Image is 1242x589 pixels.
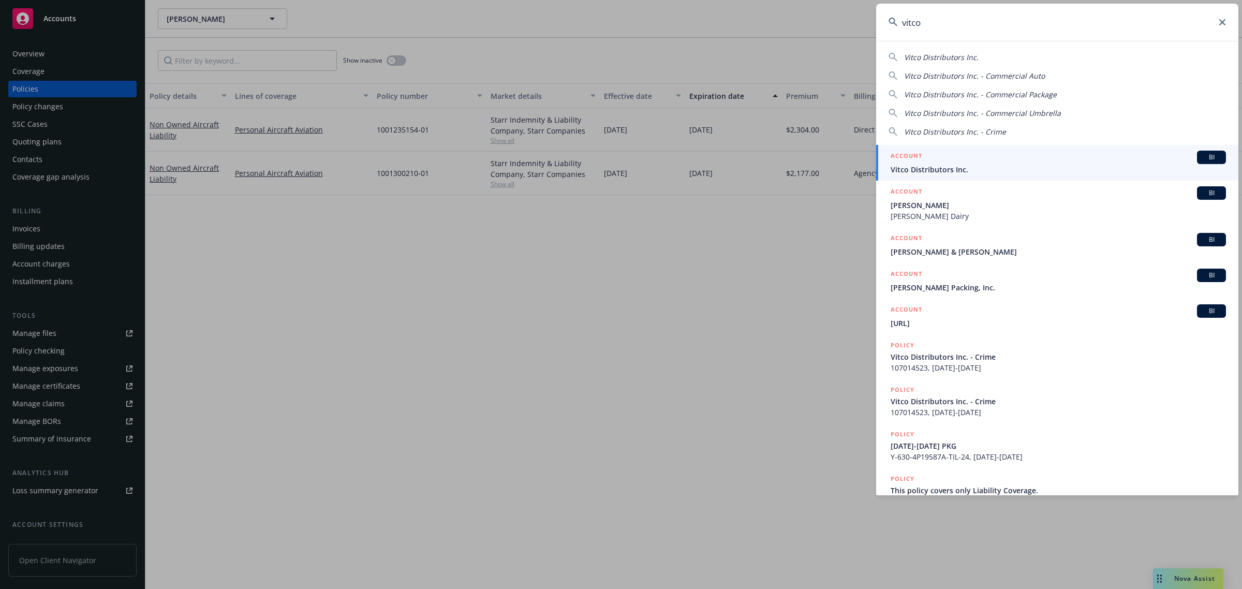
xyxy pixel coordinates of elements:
span: Vitco Distributors Inc. - Commercial Auto [904,71,1045,81]
input: Search... [876,4,1238,41]
a: POLICY[DATE]-[DATE] PKGY-630-4P19587A-TIL-24, [DATE]-[DATE] [876,423,1238,468]
h5: ACCOUNT [891,233,922,245]
a: ACCOUNTBI[PERSON_NAME] Packing, Inc. [876,263,1238,299]
h5: ACCOUNT [891,151,922,163]
span: Vitco Distributors Inc. - Commercial Package [904,90,1057,99]
span: Y-630-4P19587A-TIL-24, [DATE]-[DATE] [891,451,1226,462]
h5: ACCOUNT [891,304,922,317]
h5: POLICY [891,340,914,350]
a: ACCOUNTBIVitco Distributors Inc. [876,145,1238,181]
a: ACCOUNTBI[PERSON_NAME] & [PERSON_NAME] [876,227,1238,263]
span: 107014523, [DATE]-[DATE] [891,362,1226,373]
a: POLICYVitco Distributors Inc. - Crime107014523, [DATE]-[DATE] [876,379,1238,423]
a: ACCOUNTBI[PERSON_NAME][PERSON_NAME] Dairy [876,181,1238,227]
span: BI [1201,306,1222,316]
a: POLICYVitco Distributors Inc. - Crime107014523, [DATE]-[DATE] [876,334,1238,379]
span: BI [1201,188,1222,198]
h5: ACCOUNT [891,269,922,281]
span: BI [1201,235,1222,244]
h5: POLICY [891,474,914,484]
span: Vitco Distributors Inc. - Commercial Umbrella [904,108,1061,118]
span: [PERSON_NAME] [891,200,1226,211]
span: Vitco Distributors Inc. [904,52,979,62]
span: Vitco Distributors Inc. - Crime [891,351,1226,362]
span: Vitco Distributors Inc. - Crime [904,127,1006,137]
a: ACCOUNTBI[URL] [876,299,1238,334]
h5: POLICY [891,429,914,439]
span: This policy covers only Liability Coverage. [891,485,1226,496]
span: BI [1201,153,1222,162]
span: [DATE]-[DATE] PKG [891,440,1226,451]
span: [PERSON_NAME] Dairy [891,211,1226,222]
span: Vitco Distributors Inc. [891,164,1226,175]
span: 107014523, [DATE]-[DATE] [891,407,1226,418]
a: POLICYThis policy covers only Liability Coverage. [876,468,1238,512]
span: [PERSON_NAME] Packing, Inc. [891,282,1226,293]
h5: ACCOUNT [891,186,922,199]
span: Vitco Distributors Inc. - Crime [891,396,1226,407]
span: [URL] [891,318,1226,329]
span: BI [1201,271,1222,280]
span: [PERSON_NAME] & [PERSON_NAME] [891,246,1226,257]
h5: POLICY [891,385,914,395]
